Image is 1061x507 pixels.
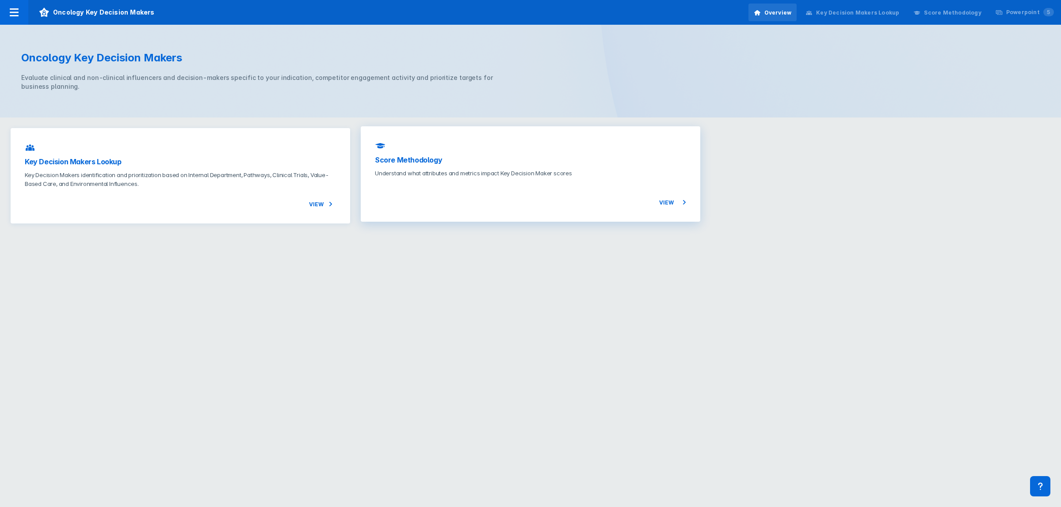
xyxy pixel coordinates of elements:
span: View [659,197,686,208]
p: Understand what attributes and metrics impact Key Decision Maker scores [375,169,686,178]
div: Overview [764,9,792,17]
span: View [309,199,336,209]
a: Overview [748,4,797,21]
p: Key Decision Makers identification and prioritization based on Internal Department, Pathways, Cli... [25,170,336,188]
div: Contact Support [1030,476,1050,496]
h3: Score Methodology [375,155,686,165]
h3: Key Decision Makers Lookup [25,156,336,167]
a: Key Decision Makers Lookup [800,4,905,21]
span: 5 [1043,8,1054,16]
div: Powerpoint [1006,8,1054,16]
h1: Oncology Key Decision Makers [21,51,520,64]
div: Score Methodology [924,9,981,17]
a: Key Decision Makers LookupKey Decision Makers identification and prioritization based on Internal... [11,128,350,223]
a: Score Methodology [908,4,986,21]
div: Evaluate clinical and non-clinical influencers and decision-makers specific to your indication, c... [21,73,520,91]
div: Key Decision Makers Lookup [816,9,899,17]
a: Score MethodologyUnderstand what attributes and metrics impact Key Decision Maker scoresView [361,126,700,222]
